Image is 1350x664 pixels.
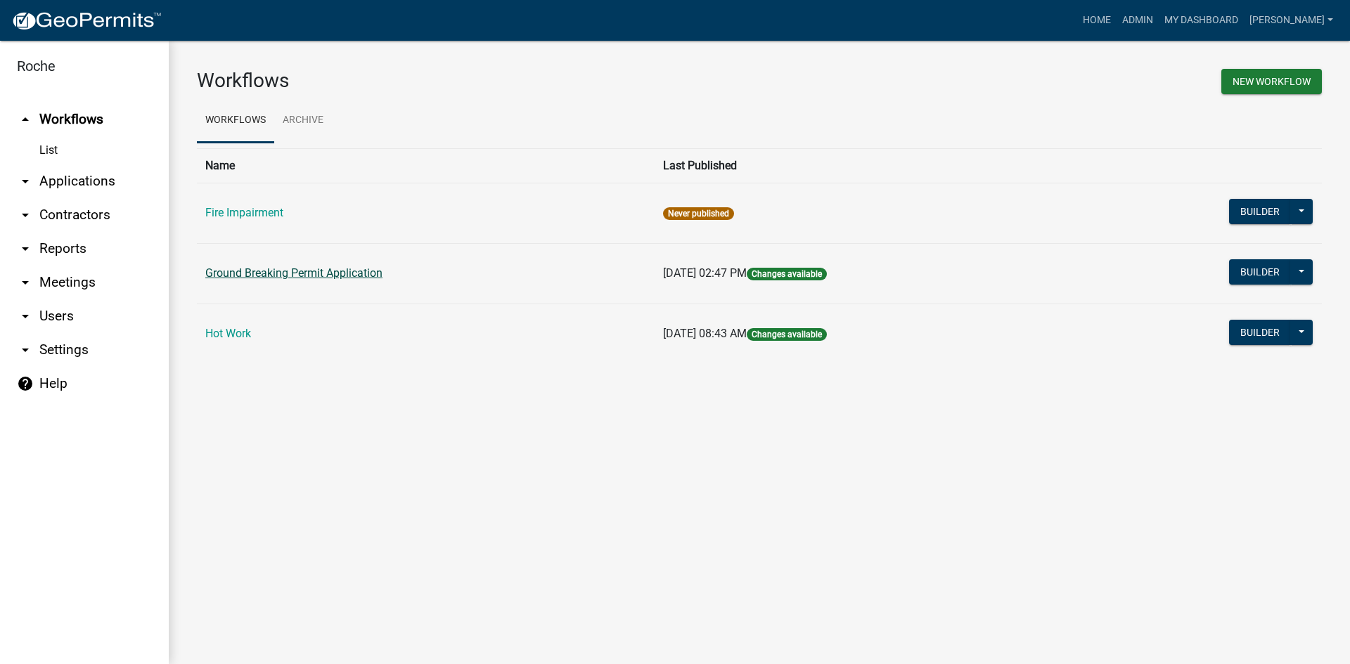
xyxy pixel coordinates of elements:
a: Hot Work [205,327,251,340]
h3: Workflows [197,69,749,93]
i: arrow_drop_down [17,207,34,223]
span: Changes available [747,268,827,280]
span: Never published [663,207,734,220]
i: help [17,375,34,392]
a: Workflows [197,98,274,143]
i: arrow_drop_down [17,341,34,358]
button: Builder [1229,320,1291,345]
th: Last Published [655,148,1081,183]
span: Changes available [747,328,827,341]
i: arrow_drop_down [17,240,34,257]
i: arrow_drop_down [17,173,34,190]
i: arrow_drop_down [17,274,34,291]
a: Archive [274,98,332,143]
span: [DATE] 08:43 AM [663,327,747,340]
span: [DATE] 02:47 PM [663,266,747,280]
button: Builder [1229,199,1291,224]
a: Home [1077,7,1117,34]
a: Ground Breaking Permit Application [205,266,382,280]
a: Fire Impairment [205,206,283,219]
a: [PERSON_NAME] [1244,7,1339,34]
a: Admin [1117,7,1159,34]
i: arrow_drop_down [17,308,34,325]
a: My Dashboard [1159,7,1244,34]
th: Name [197,148,655,183]
i: arrow_drop_up [17,111,34,128]
button: Builder [1229,259,1291,285]
button: New Workflow [1221,69,1322,94]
